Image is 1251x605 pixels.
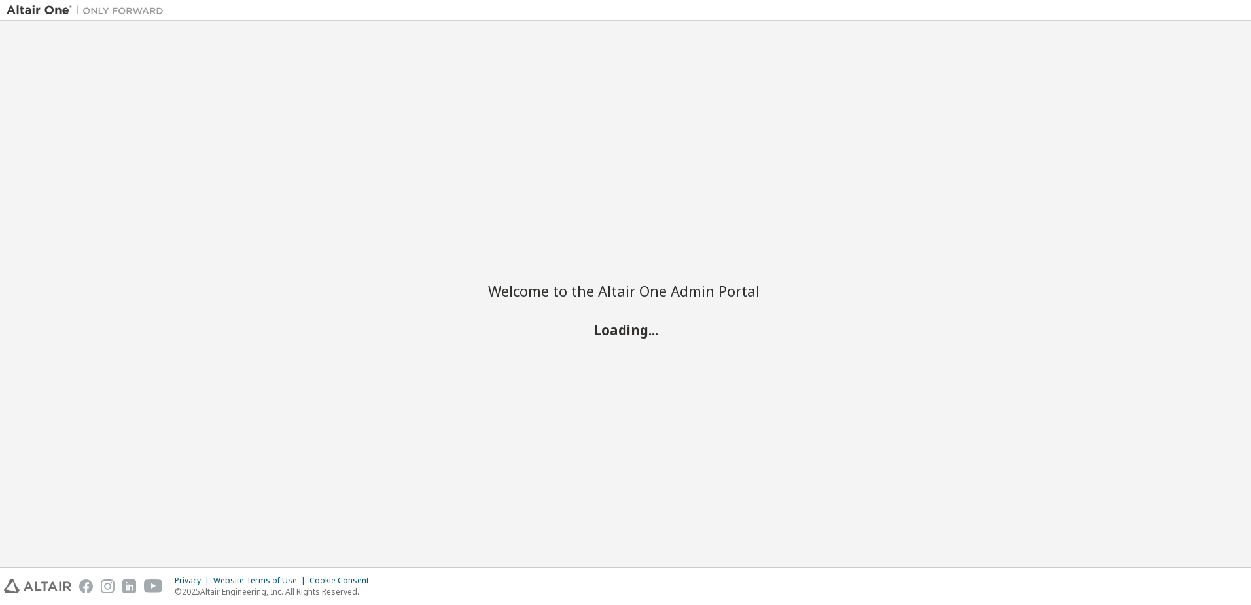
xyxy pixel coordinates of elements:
[4,579,71,593] img: altair_logo.svg
[175,586,377,597] p: © 2025 Altair Engineering, Inc. All Rights Reserved.
[122,579,136,593] img: linkedin.svg
[144,579,163,593] img: youtube.svg
[309,576,377,586] div: Cookie Consent
[7,4,170,17] img: Altair One
[101,579,115,593] img: instagram.svg
[488,321,763,339] h2: Loading...
[79,579,93,593] img: facebook.svg
[488,282,763,300] h2: Welcome to the Altair One Admin Portal
[213,576,309,586] div: Website Terms of Use
[175,576,213,586] div: Privacy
